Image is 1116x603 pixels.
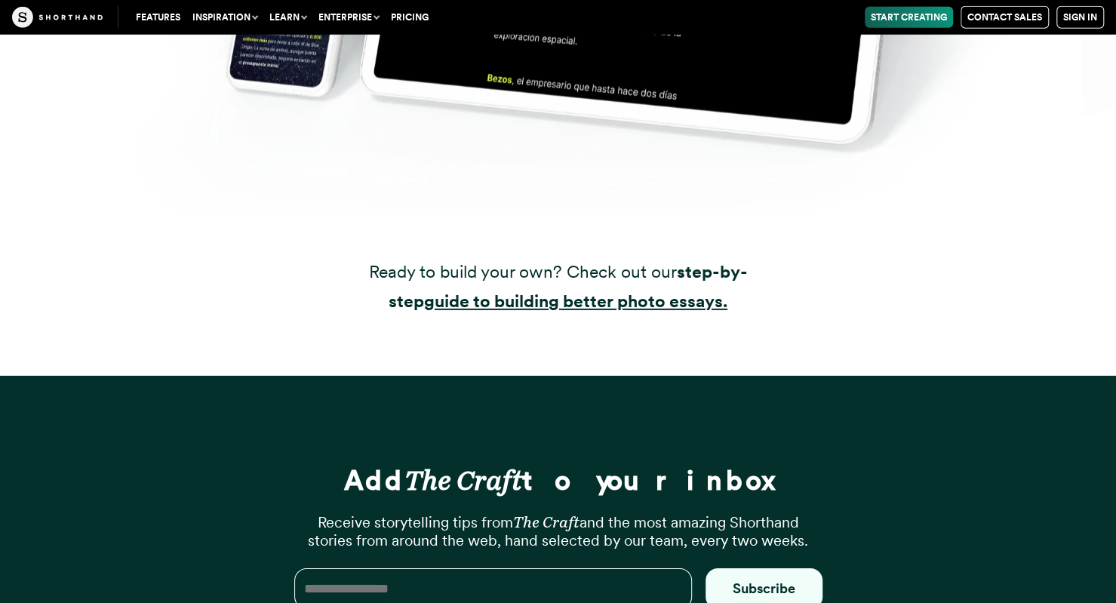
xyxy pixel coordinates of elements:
[332,257,785,316] p: Ready to build your own? Check out our
[294,466,822,494] h3: Add to your inbox
[404,463,522,497] em: The Craft
[424,291,727,312] a: guide to building better photo essays.
[294,513,822,549] p: Receive storytelling tips from and the most amazing Shorthand stories from around the web, hand s...
[130,7,186,28] a: Features
[263,7,312,28] button: Learn
[961,6,1049,29] a: Contact Sales
[1056,6,1104,29] a: Sign in
[513,513,580,531] em: The Craft
[312,7,385,28] button: Enterprise
[389,261,748,312] strong: step-by-step
[12,7,103,28] img: The Craft
[385,7,435,28] a: Pricing
[186,7,263,28] button: Inspiration
[865,7,953,28] a: Start Creating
